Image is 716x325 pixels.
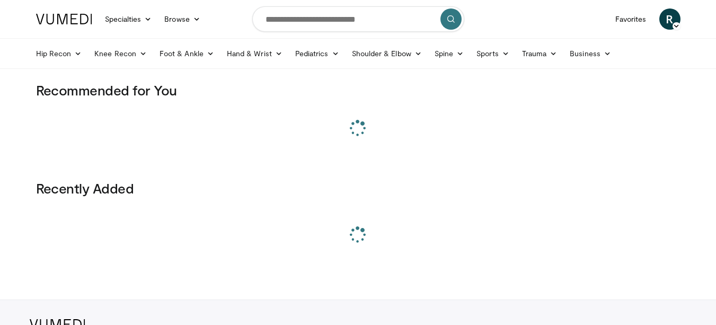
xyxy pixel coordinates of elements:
[289,43,346,64] a: Pediatrics
[36,82,680,99] h3: Recommended for You
[659,8,680,30] a: R
[428,43,470,64] a: Spine
[563,43,617,64] a: Business
[158,8,207,30] a: Browse
[516,43,564,64] a: Trauma
[99,8,158,30] a: Specialties
[153,43,220,64] a: Foot & Ankle
[220,43,289,64] a: Hand & Wrist
[36,180,680,197] h3: Recently Added
[609,8,653,30] a: Favorites
[36,14,92,24] img: VuMedi Logo
[346,43,428,64] a: Shoulder & Elbow
[88,43,153,64] a: Knee Recon
[30,43,89,64] a: Hip Recon
[252,6,464,32] input: Search topics, interventions
[470,43,516,64] a: Sports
